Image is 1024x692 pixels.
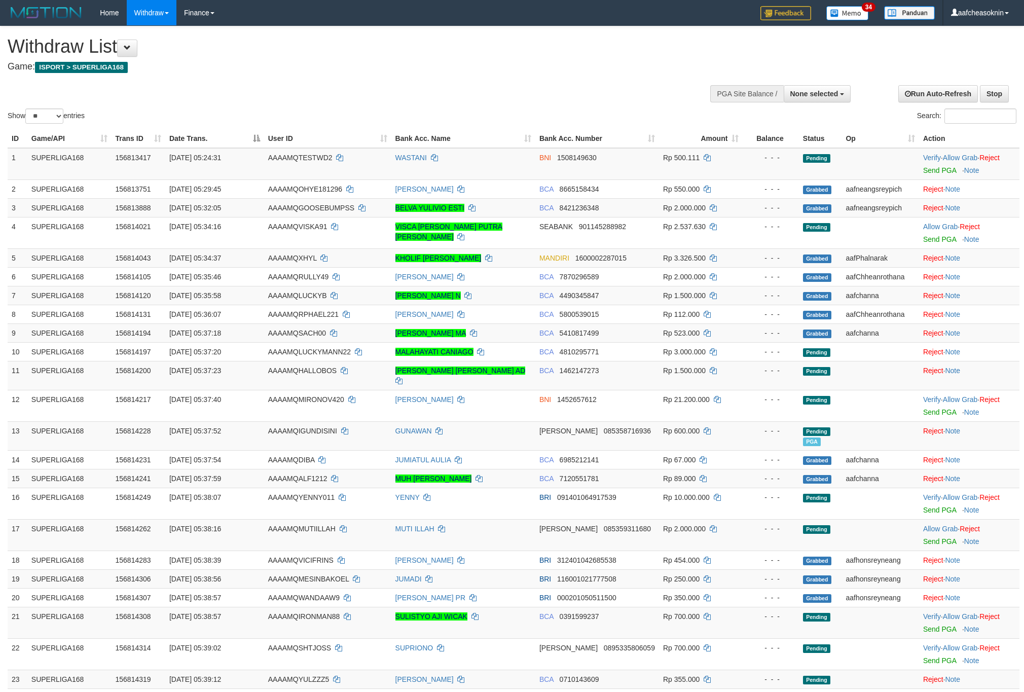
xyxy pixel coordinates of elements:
[268,310,339,318] span: AAAAMQRPHAEL221
[169,395,221,404] span: [DATE] 05:37:40
[116,329,151,337] span: 156814194
[964,166,979,174] a: Note
[923,575,943,583] a: Reject
[268,475,327,483] span: AAAAMQALF1212
[116,254,151,262] span: 156814043
[663,204,706,212] span: Rp 2.000.000
[560,185,599,193] span: Copy 8665158434 to clipboard
[663,292,706,300] span: Rp 1.500.000
[268,367,337,375] span: AAAAMQHALLOBOS
[8,179,27,198] td: 2
[27,217,112,248] td: SUPERLIGA168
[979,154,1000,162] a: Reject
[604,427,651,435] span: Copy 085358716936 to clipboard
[803,330,831,338] span: Grabbed
[395,367,526,375] a: [PERSON_NAME] [PERSON_NAME] AD
[8,323,27,342] td: 9
[945,575,960,583] a: Note
[169,427,221,435] span: [DATE] 05:37:52
[116,223,151,231] span: 156814021
[917,108,1016,124] label: Search:
[169,223,221,231] span: [DATE] 05:34:16
[395,612,467,621] a: SULISTYO AJI WICAK
[395,254,482,262] a: KHOLIF [PERSON_NAME]
[964,506,979,514] a: Note
[395,575,422,583] a: JUMADI
[945,185,960,193] a: Note
[842,198,919,217] td: aafneangsreypich
[395,493,420,501] a: YENNY
[268,185,342,193] span: AAAAMQOHYE181296
[8,248,27,267] td: 5
[663,395,710,404] span: Rp 21.200.000
[539,310,554,318] span: BCA
[747,153,794,163] div: - - -
[803,186,831,194] span: Grabbed
[395,185,454,193] a: [PERSON_NAME]
[395,456,451,464] a: JUMIATUL AULIA
[923,493,941,501] a: Verify
[842,286,919,305] td: aafchanna
[395,644,433,652] a: SUPRIONO
[268,456,315,464] span: AAAAMQDIBA
[980,85,1009,102] a: Stop
[945,348,960,356] a: Note
[560,367,599,375] span: Copy 1462147273 to clipboard
[169,204,221,212] span: [DATE] 05:32:05
[803,292,831,301] span: Grabbed
[575,254,627,262] span: Copy 1600002287015 to clipboard
[923,329,943,337] a: Reject
[898,85,978,102] a: Run Auto-Refresh
[945,204,960,212] a: Note
[560,348,599,356] span: Copy 4810295771 to clipboard
[112,129,165,148] th: Trans ID: activate to sort column ascending
[826,6,869,20] img: Button%20Memo.svg
[803,475,831,484] span: Grabbed
[964,625,979,633] a: Note
[8,450,27,469] td: 14
[945,273,960,281] a: Note
[663,185,700,193] span: Rp 550.000
[945,292,960,300] a: Note
[842,305,919,323] td: aafChheanrothana
[27,469,112,488] td: SUPERLIGA168
[27,305,112,323] td: SUPERLIGA168
[923,644,941,652] a: Verify
[27,323,112,342] td: SUPERLIGA168
[560,204,599,212] span: Copy 8421236348 to clipboard
[747,253,794,263] div: - - -
[919,488,1019,519] td: · ·
[803,348,830,357] span: Pending
[27,450,112,469] td: SUPERLIGA168
[923,427,943,435] a: Reject
[8,148,27,180] td: 1
[945,594,960,602] a: Note
[923,185,943,193] a: Reject
[663,329,700,337] span: Rp 523.000
[560,329,599,337] span: Copy 5410817499 to clipboard
[747,309,794,319] div: - - -
[842,267,919,286] td: aafChheanrothana
[395,154,427,162] a: WASTANI
[803,223,830,232] span: Pending
[169,185,221,193] span: [DATE] 05:29:45
[268,223,327,231] span: AAAAMQVISKA91
[560,456,599,464] span: Copy 6985212141 to clipboard
[842,248,919,267] td: aafPhalnarak
[945,427,960,435] a: Note
[923,456,943,464] a: Reject
[747,222,794,232] div: - - -
[747,347,794,357] div: - - -
[27,198,112,217] td: SUPERLIGA168
[395,675,454,683] a: [PERSON_NAME]
[842,179,919,198] td: aafneangsreypich
[943,395,979,404] span: ·
[169,310,221,318] span: [DATE] 05:36:07
[169,367,221,375] span: [DATE] 05:37:23
[943,493,977,501] a: Allow Grab
[268,348,351,356] span: AAAAMQLUCKYMANN22
[8,421,27,450] td: 13
[395,204,464,212] a: BELVA YULIVIO ESTI
[116,475,151,483] span: 156814241
[264,129,391,148] th: User ID: activate to sort column ascending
